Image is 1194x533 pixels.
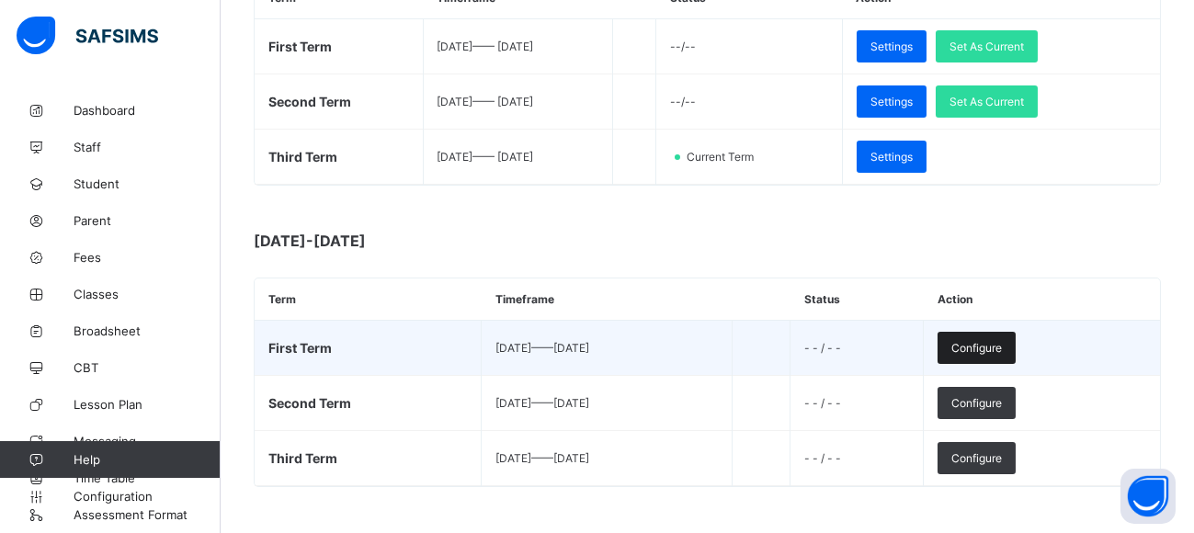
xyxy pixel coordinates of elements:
th: Action [924,278,1160,321]
span: Classes [74,287,221,301]
span: [DATE] —— [DATE] [438,40,534,53]
span: Messaging [74,434,221,448]
span: Settings [870,95,913,108]
span: Fees [74,250,221,265]
button: Open asap [1120,469,1176,524]
span: Set As Current [950,95,1024,108]
span: Lesson Plan [74,397,221,412]
span: [DATE] —— [DATE] [438,95,534,108]
span: Configure [951,396,1002,410]
span: Help [74,452,220,467]
span: Configure [951,341,1002,355]
span: Parent [74,213,221,228]
span: Third Term [268,149,337,164]
th: Status [790,278,924,321]
span: First Term [268,340,332,356]
span: Set As Current [950,40,1024,53]
span: [DATE] —— [DATE] [495,341,589,355]
span: Settings [870,40,913,53]
span: - - / - - [804,341,841,355]
span: Configure [951,451,1002,465]
span: Dashboard [74,103,221,118]
span: Second Term [268,395,351,411]
span: CBT [74,360,221,375]
span: [DATE] —— [DATE] [495,451,589,465]
img: safsims [17,17,158,55]
span: First Term [268,39,332,54]
span: Staff [74,140,221,154]
span: Second Term [268,94,351,109]
span: Broadsheet [74,323,221,338]
th: Timeframe [482,278,732,321]
td: --/-- [656,74,843,130]
span: Student [74,176,221,191]
span: - - / - - [804,451,841,465]
th: Term [255,278,482,321]
span: [DATE] —— [DATE] [495,396,589,410]
span: [DATE] —— [DATE] [438,150,534,164]
td: --/-- [656,19,843,74]
span: Settings [870,150,913,164]
span: Third Term [268,450,337,466]
span: - - / - - [804,396,841,410]
span: Configuration [74,489,220,504]
span: [DATE]-[DATE] [254,232,621,250]
span: Current Term [685,150,765,164]
span: Assessment Format [74,507,221,522]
